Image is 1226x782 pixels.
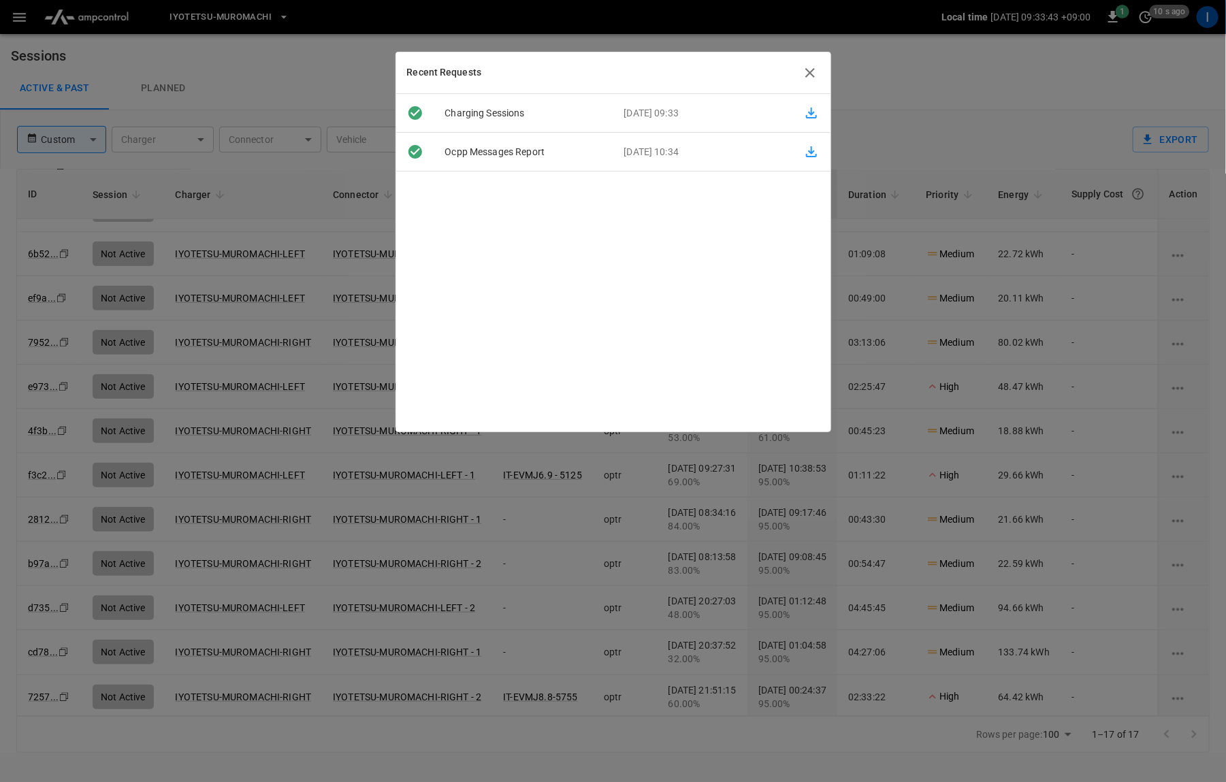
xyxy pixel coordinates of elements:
[396,105,434,121] div: Ready to download
[434,106,613,120] p: charging sessions
[434,145,613,159] p: Ocpp Messages Report
[407,65,482,80] h6: Recent Requests
[613,106,792,120] p: [DATE] 09:33
[396,144,434,160] div: Downloaded
[613,145,792,159] p: [DATE] 10:34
